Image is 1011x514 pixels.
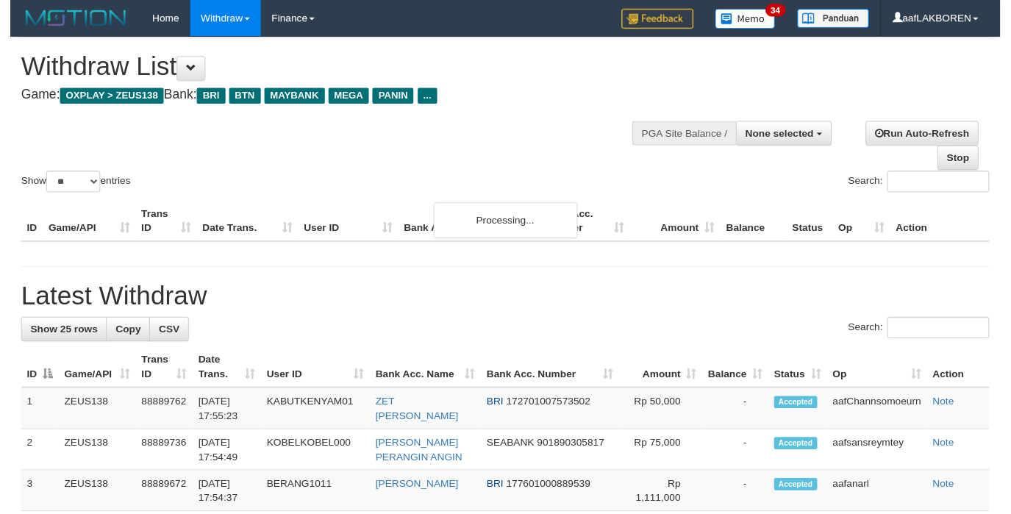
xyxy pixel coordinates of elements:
[11,288,1000,317] h1: Latest Withdraw
[373,488,457,499] a: [PERSON_NAME]
[507,404,593,415] span: Copy 172701007573502 to clipboard
[260,90,321,106] span: MAYBANK
[256,354,367,396] th: User ID: activate to sort column ascending
[256,438,367,480] td: KOBELKOBEL000
[373,404,457,430] a: ZET [PERSON_NAME]
[834,438,936,480] td: aafsansreymtey
[507,488,593,499] span: Copy 177601000889539 to clipboard
[624,9,698,29] img: Feedback.jpg
[98,324,143,349] a: Copy
[780,488,824,501] span: Accepted
[49,396,128,438] td: ZEUS138
[49,438,128,480] td: ZEUS138
[11,204,33,246] th: ID
[621,438,707,480] td: Rp 75,000
[256,396,367,438] td: KABUTKENYAM01
[367,354,480,396] th: Bank Acc. Name: activate to sort column ascending
[294,204,396,246] th: User ID
[128,204,190,246] th: Trans ID
[942,488,964,499] a: Note
[780,404,824,417] span: Accepted
[107,330,133,342] span: Copy
[856,324,1000,346] label: Search:
[725,204,793,246] th: Balance
[325,90,367,106] span: MEGA
[151,330,173,342] span: CSV
[635,124,741,149] div: PGA Site Balance /
[856,174,1000,196] label: Search:
[741,124,839,149] button: None selected
[186,438,256,480] td: [DATE] 17:54:49
[128,438,186,480] td: 88889736
[11,324,99,349] a: Show 25 rows
[396,204,540,246] th: Bank Acc. Name
[416,90,436,106] span: ...
[21,330,89,342] span: Show 25 rows
[11,396,49,438] td: 1
[707,354,774,396] th: Balance: activate to sort column ascending
[190,204,294,246] th: Date Trans.
[896,174,1000,196] input: Search:
[874,124,989,149] a: Run Auto-Refresh
[11,174,123,196] label: Show entries
[11,7,123,29] img: MOTION_logo.png
[720,9,782,29] img: Button%20Memo.svg
[487,488,504,499] span: BRI
[370,90,412,106] span: PANIN
[37,174,92,196] select: Showentries
[373,446,462,472] a: [PERSON_NAME] PERANGIN ANGIN
[142,324,182,349] a: CSV
[621,396,707,438] td: Rp 50,000
[11,438,49,480] td: 2
[128,354,186,396] th: Trans ID: activate to sort column ascending
[947,149,989,174] a: Stop
[621,354,707,396] th: Amount: activate to sort column ascending
[487,404,504,415] span: BRI
[942,446,964,457] a: Note
[49,354,128,396] th: Game/API: activate to sort column ascending
[899,204,1000,246] th: Action
[751,130,821,142] span: None selected
[632,204,725,246] th: Amount
[780,446,824,459] span: Accepted
[186,396,256,438] td: [DATE] 17:55:23
[896,324,1000,346] input: Search:
[707,438,774,480] td: -
[33,204,128,246] th: Game/API
[51,90,157,106] span: OXPLAY > ZEUS138
[11,90,660,104] h4: Game: Bank:
[481,354,622,396] th: Bank Acc. Number: activate to sort column ascending
[540,204,632,246] th: Bank Acc. Number
[538,446,607,457] span: Copy 901890305817 to clipboard
[11,354,49,396] th: ID: activate to sort column descending
[936,354,1000,396] th: Action
[186,354,256,396] th: Date Trans.: activate to sort column ascending
[128,396,186,438] td: 88889762
[834,396,936,438] td: aafChannsomoeurn
[840,204,899,246] th: Op
[804,9,877,29] img: panduan.png
[834,354,936,396] th: Op: activate to sort column ascending
[774,354,834,396] th: Status: activate to sort column ascending
[11,53,660,82] h1: Withdraw List
[793,204,840,246] th: Status
[432,207,579,243] div: Processing...
[190,90,219,106] span: BRI
[942,404,964,415] a: Note
[487,446,535,457] span: SEABANK
[224,90,256,106] span: BTN
[707,396,774,438] td: -
[771,4,791,17] span: 34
